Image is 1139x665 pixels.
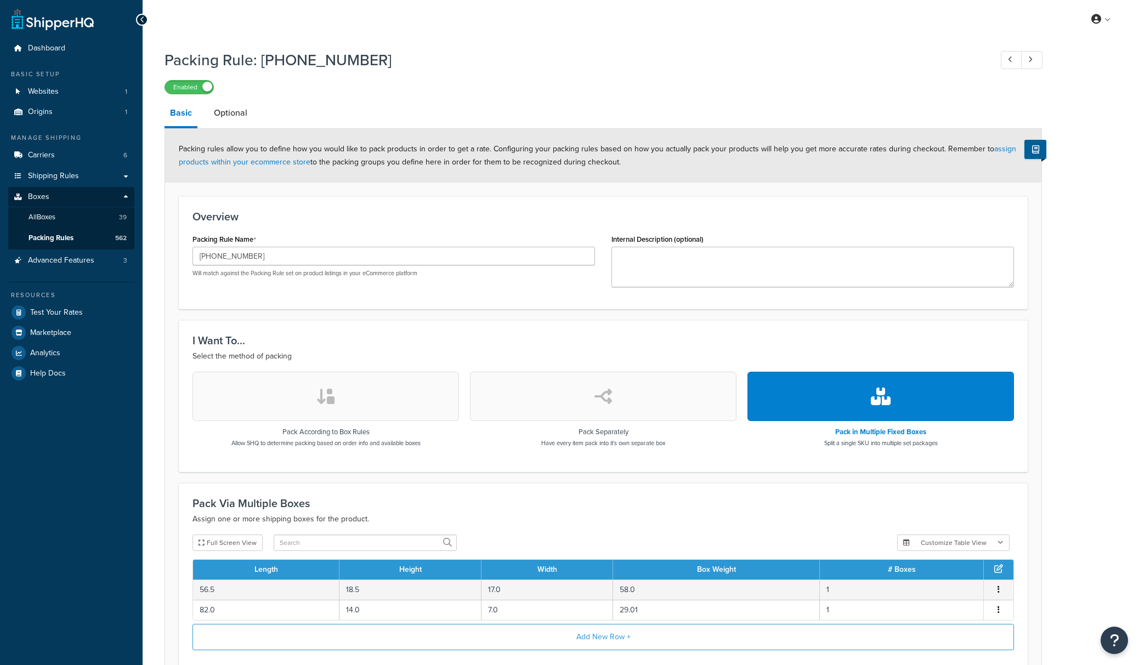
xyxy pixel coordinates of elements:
span: Advanced Features [28,256,94,265]
button: Customize Table View [897,535,1010,551]
a: Dashboard [8,38,134,59]
h3: Overview [192,211,1014,223]
td: 56.5 [193,579,339,600]
td: 82.0 [193,600,339,620]
span: Dashboard [28,44,65,53]
p: Select the method of packing [192,350,1014,363]
a: Optional [208,100,253,126]
input: Search [274,535,457,551]
li: Carriers [8,145,134,166]
a: Carriers6 [8,145,134,166]
h3: Pack in Multiple Fixed Boxes [824,428,938,436]
a: AllBoxes39 [8,207,134,228]
span: 3 [123,256,127,265]
p: Will match against the Packing Rule set on product listings in your eCommerce platform [192,269,595,277]
button: Full Screen View [192,535,263,551]
span: Marketplace [30,328,71,338]
td: 1 [820,600,984,620]
a: Previous Record [1001,51,1022,69]
th: Height [339,560,481,579]
span: 1 [125,107,127,117]
button: Show Help Docs [1024,140,1046,159]
label: Packing Rule Name [192,235,256,244]
a: Marketplace [8,323,134,343]
li: Websites [8,82,134,102]
a: Boxes [8,187,134,207]
th: Width [481,560,613,579]
span: Origins [28,107,53,117]
td: 14.0 [339,600,481,620]
div: Basic Setup [8,70,134,79]
td: 7.0 [481,600,613,620]
a: Test Your Rates [8,303,134,322]
h1: Packing Rule: [PHONE_NUMBER] [165,49,981,71]
a: Websites1 [8,82,134,102]
th: Box Weight [613,560,820,579]
span: Test Your Rates [30,308,83,317]
h3: Pack Separately [541,428,665,436]
p: Split a single SKU into multiple set packages [824,439,938,447]
span: Shipping Rules [28,172,79,181]
a: Origins1 [8,102,134,122]
span: All Boxes [29,213,55,222]
div: Resources [8,291,134,300]
span: Analytics [30,349,60,358]
td: 18.5 [339,579,481,600]
li: Packing Rules [8,228,134,248]
th: # Boxes [820,560,984,579]
span: Help Docs [30,369,66,378]
a: Advanced Features3 [8,251,134,271]
p: Assign one or more shipping boxes for the product. [192,513,1014,526]
label: Enabled [165,81,213,94]
span: Carriers [28,151,55,160]
a: Shipping Rules [8,166,134,186]
span: Websites [28,87,59,96]
label: Internal Description (optional) [611,235,704,243]
span: 39 [119,213,127,222]
td: 58.0 [613,579,820,600]
span: 6 [123,151,127,160]
a: Analytics [8,343,134,363]
td: 17.0 [481,579,613,600]
div: Manage Shipping [8,133,134,143]
td: 29.01 [613,600,820,620]
button: Open Resource Center [1101,627,1128,654]
h3: Pack Via Multiple Boxes [192,497,1014,509]
a: Help Docs [8,363,134,383]
h3: Pack According to Box Rules [231,428,421,436]
h3: I Want To... [192,334,1014,346]
th: Length [193,560,339,579]
a: Basic [165,100,197,128]
p: Have every item pack into it's own separate box [541,439,665,447]
a: Next Record [1021,51,1042,69]
p: Allow SHQ to determine packing based on order info and available boxes [231,439,421,447]
span: Packing Rules [29,234,73,243]
td: 1 [820,579,984,600]
span: Boxes [28,192,49,202]
li: Origins [8,102,134,122]
button: Add New Row + [192,624,1014,650]
span: 562 [115,234,127,243]
a: Packing Rules562 [8,228,134,248]
span: Packing rules allow you to define how you would like to pack products in order to get a rate. Con... [179,143,1016,168]
li: Advanced Features [8,251,134,271]
li: Boxes [8,187,134,249]
span: 1 [125,87,127,96]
